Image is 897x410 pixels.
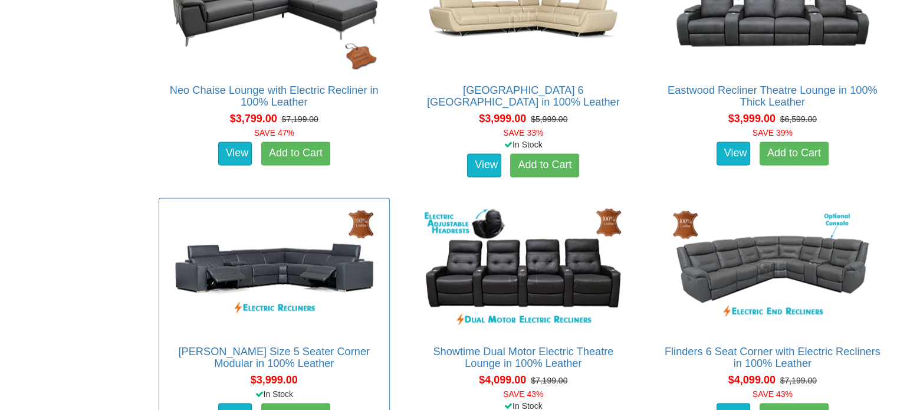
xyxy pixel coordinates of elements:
[254,128,294,137] font: SAVE 47%
[218,142,252,165] a: View
[503,389,543,399] font: SAVE 43%
[780,114,817,124] del: $6,599.00
[427,84,620,108] a: [GEOGRAPHIC_DATA] 6 [GEOGRAPHIC_DATA] in 100% Leather
[467,153,501,177] a: View
[433,346,613,369] a: Showtime Dual Motor Electric Theatre Lounge in 100% Leather
[760,142,829,165] a: Add to Cart
[503,128,543,137] font: SAVE 33%
[405,139,642,150] div: In Stock
[282,114,318,124] del: $7,199.00
[531,114,567,124] del: $5,999.00
[261,142,330,165] a: Add to Cart
[168,204,380,334] img: Valencia King Size 5 Seater Corner Modular in 100% Leather
[717,142,751,165] a: View
[479,374,526,386] span: $4,099.00
[728,113,776,124] span: $3,999.00
[753,128,793,137] font: SAVE 39%
[666,204,879,334] img: Flinders 6 Seat Corner with Electric Recliners in 100% Leather
[479,113,526,124] span: $3,999.00
[728,374,776,386] span: $4,099.00
[156,388,393,400] div: In Stock
[510,153,579,177] a: Add to Cart
[665,346,880,369] a: Flinders 6 Seat Corner with Electric Recliners in 100% Leather
[780,376,817,385] del: $7,199.00
[753,389,793,399] font: SAVE 43%
[417,204,629,334] img: Showtime Dual Motor Electric Theatre Lounge in 100% Leather
[179,346,370,369] a: [PERSON_NAME] Size 5 Seater Corner Modular in 100% Leather
[251,374,298,386] span: $3,999.00
[170,84,379,108] a: Neo Chaise Lounge with Electric Recliner in 100% Leather
[668,84,878,108] a: Eastwood Recliner Theatre Lounge in 100% Thick Leather
[531,376,567,385] del: $7,199.00
[230,113,277,124] span: $3,799.00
